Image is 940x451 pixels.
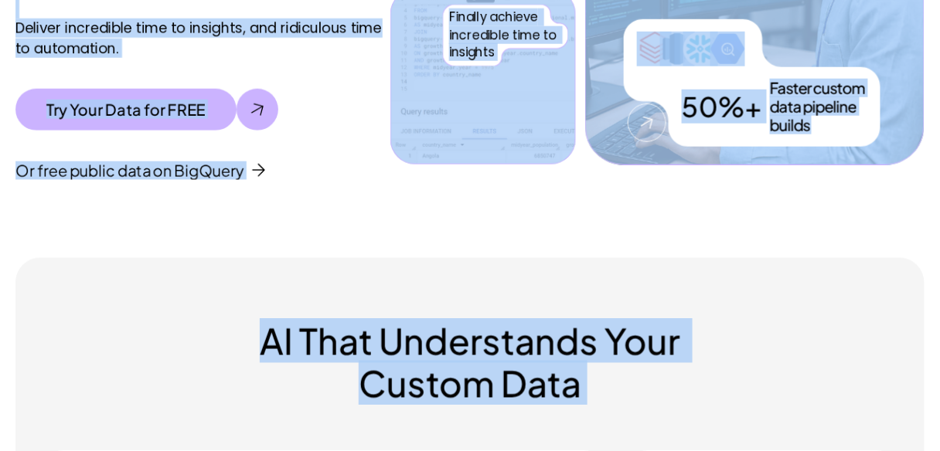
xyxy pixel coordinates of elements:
h2: AI That Understands Your Custom Data [207,320,733,405]
p: Finally achieve incredible time to insights [449,9,562,61]
a: Or free public data on BigQuery [15,161,265,180]
p: 50%+ [682,90,762,123]
p: Try Your Data for FREE [46,100,206,119]
p: Faster custom data pipeline builds [770,79,884,134]
a: Try Your Data for FREE [15,89,278,131]
p: Or free public data on BigQuery [15,161,244,180]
